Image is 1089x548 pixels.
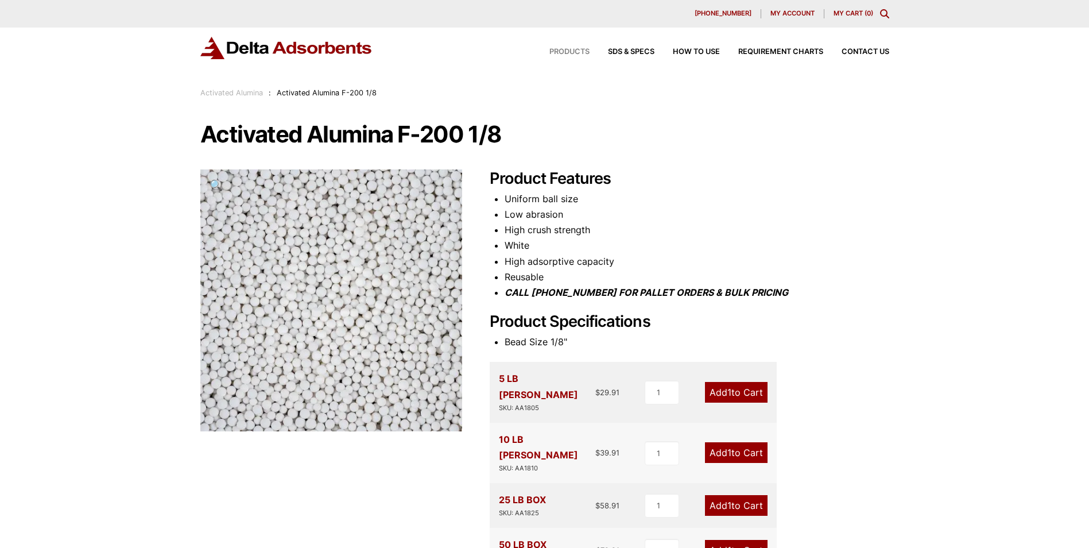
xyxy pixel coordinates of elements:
[842,48,889,56] span: Contact Us
[200,122,889,146] h1: Activated Alumina F-200 1/8
[200,169,232,201] a: View full-screen image gallery
[705,382,768,403] a: Add1to Cart
[499,508,546,519] div: SKU: AA1825
[505,191,889,207] li: Uniform ball size
[590,48,654,56] a: SDS & SPECS
[834,9,873,17] a: My Cart (0)
[505,269,889,285] li: Reusable
[727,500,731,511] span: 1
[738,48,823,56] span: Requirement Charts
[505,254,889,269] li: High adsorptive capacity
[200,88,263,97] a: Activated Alumina
[695,10,751,17] span: [PHONE_NUMBER]
[705,442,768,463] a: Add1to Cart
[595,388,619,397] bdi: 29.91
[499,371,596,413] div: 5 LB [PERSON_NAME]
[685,9,761,18] a: [PHONE_NUMBER]
[505,334,889,350] li: Bead Size 1/8"
[823,48,889,56] a: Contact Us
[549,48,590,56] span: Products
[531,48,590,56] a: Products
[761,9,824,18] a: My account
[727,387,731,398] span: 1
[499,463,596,474] div: SKU: AA1810
[720,48,823,56] a: Requirement Charts
[595,388,600,397] span: $
[499,403,596,414] div: SKU: AA1805
[867,9,871,17] span: 0
[200,37,373,59] img: Delta Adsorbents
[673,48,720,56] span: How to Use
[269,88,271,97] span: :
[490,312,889,331] h2: Product Specifications
[770,10,815,17] span: My account
[505,222,889,238] li: High crush strength
[210,179,223,191] span: 🔍
[595,501,619,510] bdi: 58.91
[727,447,731,458] span: 1
[880,9,889,18] div: Toggle Modal Content
[277,88,377,97] span: Activated Alumina F-200 1/8
[595,448,619,457] bdi: 39.91
[499,492,546,519] div: 25 LB BOX
[490,169,889,188] h2: Product Features
[705,495,768,516] a: Add1to Cart
[595,501,600,510] span: $
[608,48,654,56] span: SDS & SPECS
[595,448,600,457] span: $
[505,238,889,253] li: White
[505,287,788,298] i: CALL [PHONE_NUMBER] FOR PALLET ORDERS & BULK PRICING
[505,207,889,222] li: Low abrasion
[654,48,720,56] a: How to Use
[499,432,596,474] div: 10 LB [PERSON_NAME]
